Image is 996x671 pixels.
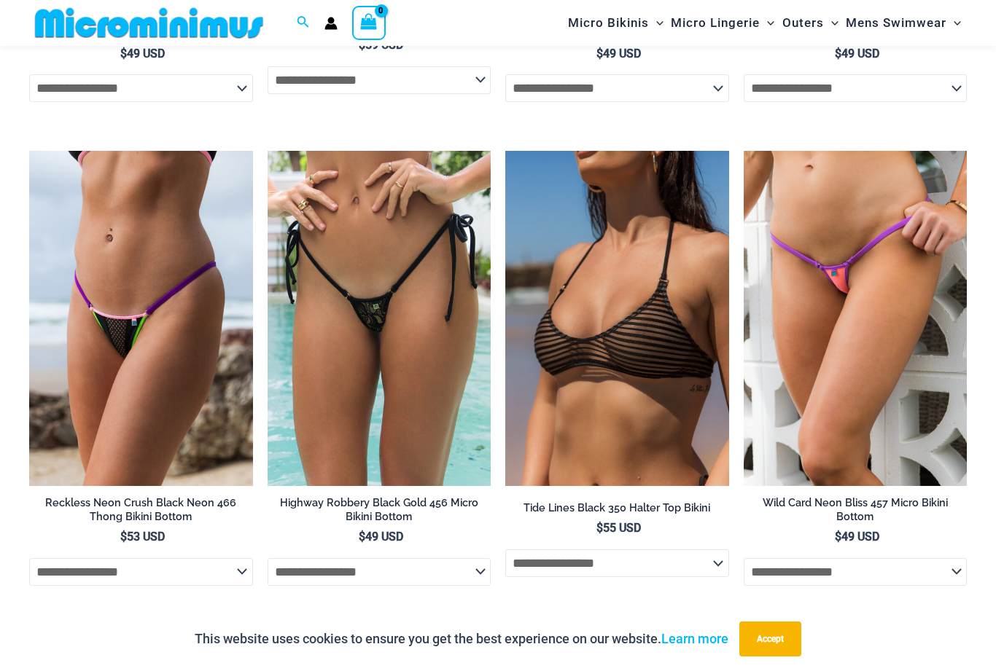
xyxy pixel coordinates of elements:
a: Reckless Neon Crush Black Neon 466 Thong 01Reckless Neon Crush Black Neon 466 Thong 03Reckless Ne... [29,151,253,486]
span: Menu Toggle [760,4,774,42]
img: Reckless Neon Crush Black Neon 466 Thong 01 [29,151,253,486]
span: Mens Swimwear [846,4,946,42]
a: Micro LingerieMenu ToggleMenu Toggle [667,4,778,42]
span: $ [359,530,365,544]
h2: Wild Card Neon Bliss 457 Micro Bikini Bottom [744,496,968,523]
img: MM SHOP LOGO FLAT [29,7,269,39]
a: Wild Card Neon Bliss 457 Micro Bikini Bottom [744,496,968,529]
span: $ [596,521,603,535]
button: Accept [739,621,801,656]
a: Mens SwimwearMenu ToggleMenu Toggle [842,4,965,42]
img: Tide Lines Black 350 Halter Top 01 [505,151,729,486]
a: Micro BikinisMenu ToggleMenu Toggle [564,4,667,42]
span: Outers [782,4,824,42]
h2: Reckless Neon Crush Black Neon 466 Thong Bikini Bottom [29,496,253,523]
span: $ [835,47,841,60]
span: Menu Toggle [946,4,961,42]
a: Highway Robbery Black Gold 456 Micro Bikini Bottom [268,496,491,529]
a: Highway Robbery Black Gold 456 Micro 01Highway Robbery Black Gold 359 Clip Top 456 Micro 02Highwa... [268,151,491,486]
bdi: 49 USD [835,530,879,544]
span: Menu Toggle [824,4,839,42]
p: This website uses cookies to ensure you get the best experience on our website. [195,628,728,650]
a: View Shopping Cart, empty [352,6,386,39]
span: Micro Lingerie [671,4,760,42]
img: Wild Card Neon Bliss 312 Top 457 Micro 04 [744,151,968,486]
span: Micro Bikinis [568,4,649,42]
span: $ [835,530,841,544]
a: Tide Lines Black 350 Halter Top 01Tide Lines Black 350 Halter Top 480 Micro 01Tide Lines Black 35... [505,151,729,486]
bdi: 55 USD [596,521,641,535]
a: Tide Lines Black 350 Halter Top Bikini [505,501,729,520]
bdi: 59 USD [359,38,403,52]
h2: Highway Robbery Black Gold 456 Micro Bikini Bottom [268,496,491,523]
a: Search icon link [297,14,310,32]
img: Highway Robbery Black Gold 456 Micro 01 [268,151,491,486]
bdi: 49 USD [359,530,403,544]
a: Wild Card Neon Bliss 312 Top 457 Micro 04Wild Card Neon Bliss 312 Top 457 Micro 05Wild Card Neon ... [744,151,968,486]
h2: Tide Lines Black 350 Halter Top Bikini [505,501,729,515]
nav: Site Navigation [562,2,967,44]
a: Account icon link [324,17,338,30]
span: $ [596,47,603,60]
bdi: 49 USD [835,47,879,60]
a: OutersMenu ToggleMenu Toggle [779,4,842,42]
span: $ [120,47,127,60]
bdi: 49 USD [120,47,165,60]
a: Learn more [661,631,728,646]
bdi: 49 USD [596,47,641,60]
span: Menu Toggle [649,4,664,42]
span: $ [120,530,127,544]
span: $ [359,38,365,52]
bdi: 53 USD [120,530,165,544]
a: Reckless Neon Crush Black Neon 466 Thong Bikini Bottom [29,496,253,529]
